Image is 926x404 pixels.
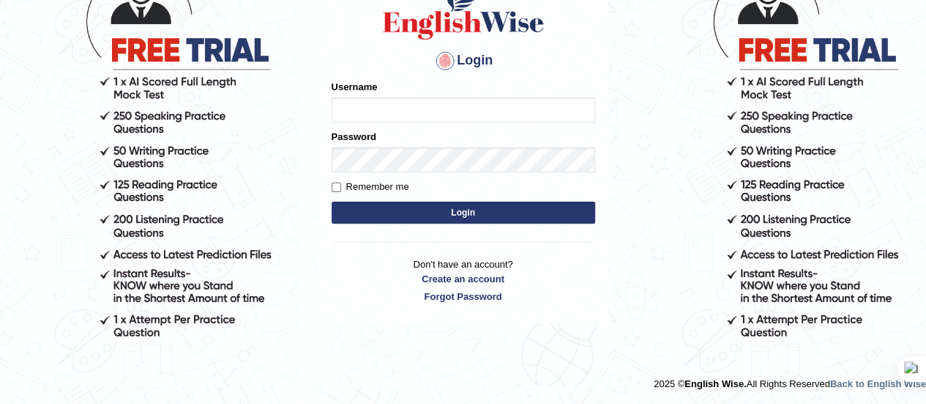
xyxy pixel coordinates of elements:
[332,290,595,304] a: Forgot Password
[332,257,595,303] p: Don't have an account?
[332,80,378,94] label: Username
[654,370,926,391] div: 2025 © All Rights Reserved
[332,180,409,194] label: Remember me
[332,130,376,144] label: Password
[332,202,595,224] button: Login
[684,378,746,389] strong: English Wise.
[332,272,595,286] a: Create an account
[332,183,341,192] input: Remember me
[332,49,595,73] h4: Login
[830,378,926,389] a: Back to English Wise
